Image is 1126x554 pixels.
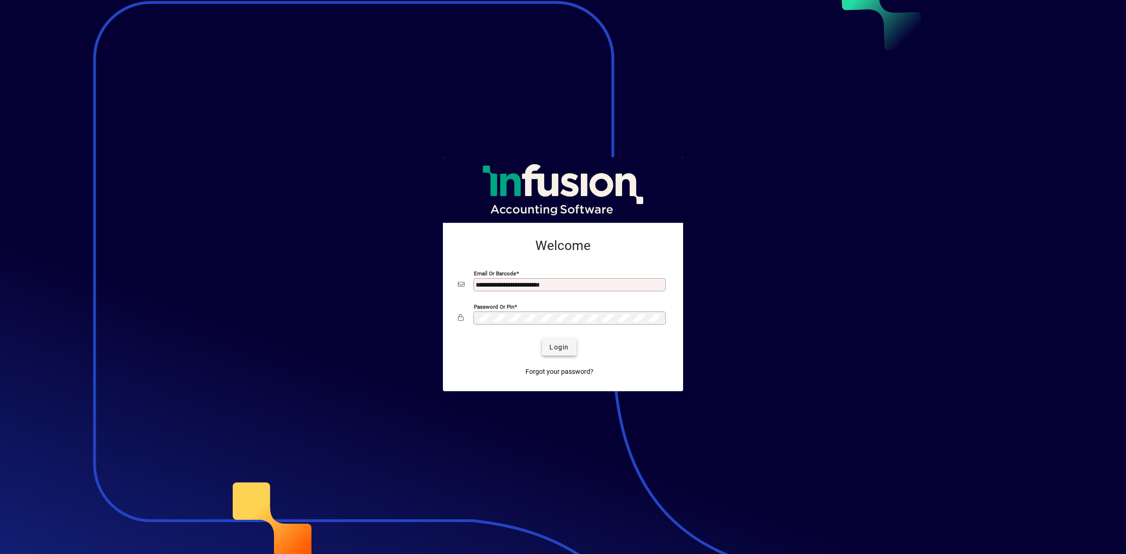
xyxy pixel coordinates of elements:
[525,367,593,377] span: Forgot your password?
[549,342,569,352] span: Login
[458,238,668,254] h2: Welcome
[474,270,516,277] mat-label: Email or Barcode
[474,304,514,310] mat-label: Password or Pin
[542,339,576,356] button: Login
[522,363,597,380] a: Forgot your password?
